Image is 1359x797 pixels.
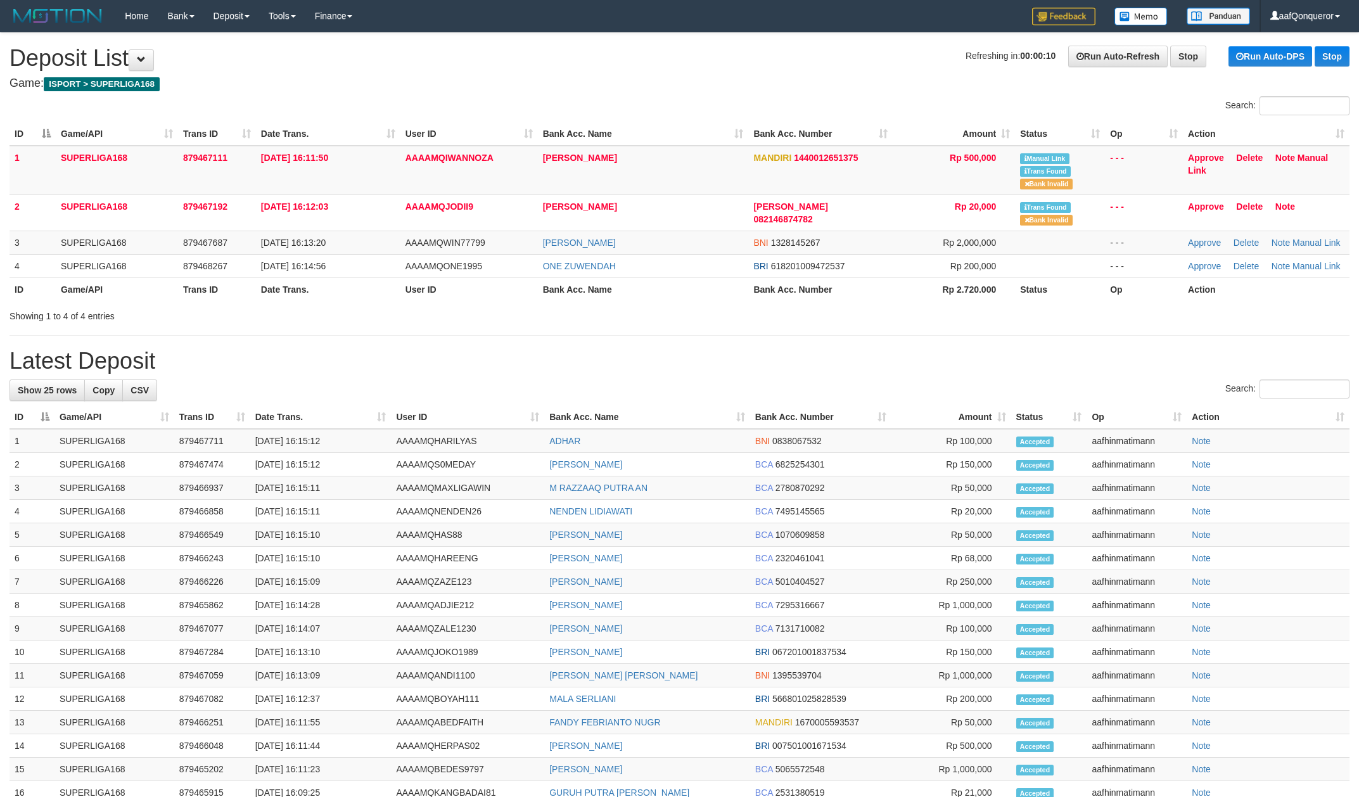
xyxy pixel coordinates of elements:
div: Showing 1 to 4 of 4 entries [10,305,557,322]
td: 15 [10,758,54,781]
span: BNI [755,436,770,446]
a: [PERSON_NAME] [543,153,617,163]
span: Copy 7295316667 to clipboard [775,600,825,610]
a: Delete [1236,153,1263,163]
a: ADHAR [549,436,580,446]
a: Manual Link [1292,238,1341,248]
a: Note [1275,153,1295,163]
span: BRI [755,741,770,751]
a: [PERSON_NAME] [543,201,617,212]
td: [DATE] 16:11:23 [250,758,392,781]
td: AAAAMQHERPAS02 [391,734,544,758]
td: 13 [10,711,54,734]
td: Rp 100,000 [891,429,1011,453]
span: Bank is not match [1020,215,1072,226]
th: User ID [400,277,538,301]
td: Rp 68,000 [891,547,1011,570]
img: MOTION_logo.png [10,6,106,25]
a: Note [1272,261,1291,271]
td: [DATE] 16:12:37 [250,687,392,711]
span: AAAAMQJODII9 [405,201,473,212]
td: Rp 1,000,000 [891,594,1011,617]
td: [DATE] 16:14:28 [250,594,392,617]
td: [DATE] 16:11:44 [250,734,392,758]
td: [DATE] 16:15:12 [250,453,392,476]
a: Note [1192,717,1211,727]
a: Manual Link [1188,153,1328,175]
label: Search: [1225,96,1349,115]
td: 8 [10,594,54,617]
span: Copy 7131710082 to clipboard [775,623,825,634]
td: Rp 200,000 [891,687,1011,711]
span: Copy 082146874782 to clipboard [753,214,812,224]
td: 1 [10,146,56,195]
a: [PERSON_NAME] [549,623,622,634]
td: AAAAMQHAS88 [391,523,544,547]
a: [PERSON_NAME] [PERSON_NAME] [549,670,698,680]
a: Note [1275,201,1295,212]
td: AAAAMQMAXLIGAWIN [391,476,544,500]
a: Note [1192,741,1211,751]
span: AAAAMQONE1995 [405,261,482,271]
th: Op: activate to sort column ascending [1105,122,1183,146]
td: [DATE] 16:15:11 [250,476,392,500]
td: 3 [10,476,54,500]
td: 1 [10,429,54,453]
a: [PERSON_NAME] [549,647,622,657]
span: Rp 2,000,000 [943,238,996,248]
td: 4 [10,254,56,277]
td: [DATE] 16:15:10 [250,547,392,570]
td: AAAAMQADJIE212 [391,594,544,617]
td: SUPERLIGA168 [54,570,174,594]
a: [PERSON_NAME] [549,553,622,563]
td: AAAAMQHAREENG [391,547,544,570]
td: SUPERLIGA168 [56,194,178,231]
a: Copy [84,379,123,401]
span: Copy 1670005593537 to clipboard [795,717,859,727]
a: Delete [1236,201,1263,212]
td: 879466251 [174,711,250,734]
td: AAAAMQZAZE123 [391,570,544,594]
a: Approve [1188,153,1224,163]
a: Stop [1170,46,1206,67]
span: Copy 0838067532 to clipboard [772,436,822,446]
td: - - - [1105,254,1183,277]
td: SUPERLIGA168 [54,453,174,476]
td: 879466858 [174,500,250,523]
a: Note [1192,600,1211,610]
td: aafhinmatimann [1087,547,1187,570]
td: aafhinmatimann [1087,523,1187,547]
a: [PERSON_NAME] [549,577,622,587]
td: Rp 150,000 [891,641,1011,664]
span: Manually Linked [1020,153,1069,164]
span: Copy 5065572548 to clipboard [775,764,825,774]
th: Date Trans.: activate to sort column ascending [250,405,392,429]
th: Trans ID: activate to sort column ascending [174,405,250,429]
td: [DATE] 16:13:09 [250,664,392,687]
th: Date Trans. [256,277,400,301]
a: Note [1192,764,1211,774]
span: Refreshing in: [966,51,1056,61]
img: panduan.png [1187,8,1250,25]
th: User ID: activate to sort column ascending [391,405,544,429]
a: Note [1192,459,1211,469]
th: Bank Acc. Number: activate to sort column ascending [750,405,891,429]
td: SUPERLIGA168 [54,547,174,570]
span: [PERSON_NAME] [753,201,827,212]
td: 12 [10,687,54,711]
a: Note [1272,238,1291,248]
td: Rp 1,000,000 [891,758,1011,781]
th: Game/API: activate to sort column ascending [56,122,178,146]
th: Status: activate to sort column ascending [1011,405,1087,429]
span: Copy 1070609858 to clipboard [775,530,825,540]
a: Delete [1234,261,1259,271]
span: BCA [755,530,773,540]
th: Op: activate to sort column ascending [1087,405,1187,429]
td: [DATE] 16:11:55 [250,711,392,734]
td: Rp 20,000 [891,500,1011,523]
td: aafhinmatimann [1087,734,1187,758]
td: SUPERLIGA168 [54,641,174,664]
a: Run Auto-DPS [1228,46,1312,67]
a: ONE ZUWENDAH [543,261,616,271]
td: SUPERLIGA168 [54,429,174,453]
